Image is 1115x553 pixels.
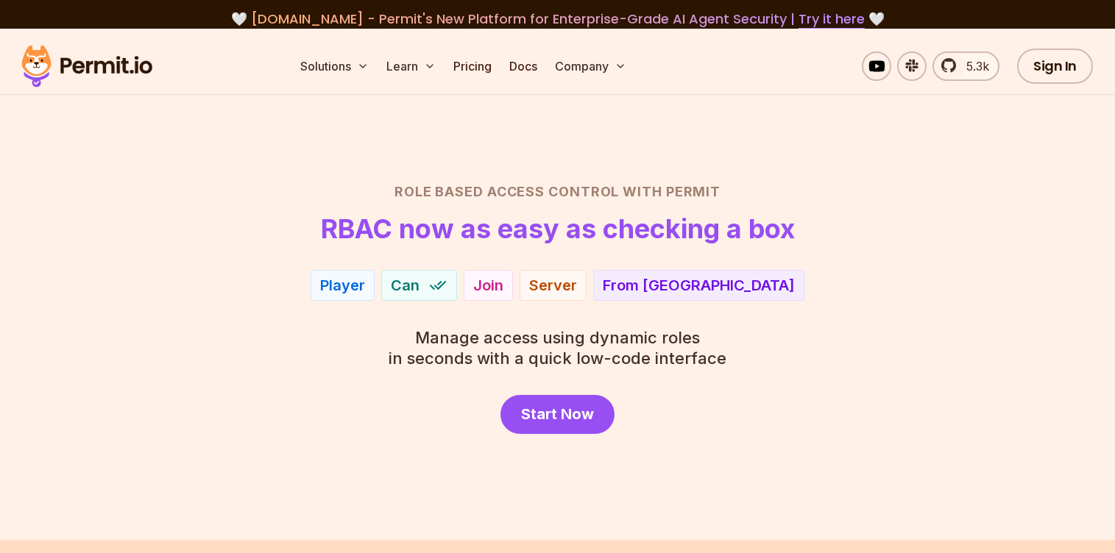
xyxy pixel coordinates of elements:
span: Start Now [521,404,594,424]
button: Company [549,51,632,81]
span: with Permit [623,182,721,202]
a: Try it here [799,10,865,29]
span: Manage access using dynamic roles [389,327,726,348]
button: Learn [380,51,442,81]
div: 🤍 🤍 [35,9,1080,29]
div: Server [529,275,577,296]
a: Docs [503,51,543,81]
h1: RBAC now as easy as checking a box [321,214,795,243]
a: 5.3k [932,51,999,81]
img: Permit logo [15,41,159,91]
h2: Role Based Access Control [43,182,1073,202]
span: 5.3k [958,57,989,75]
span: [DOMAIN_NAME] - Permit's New Platform for Enterprise-Grade AI Agent Security | [251,10,865,28]
button: Solutions [294,51,375,81]
div: Join [473,275,503,296]
a: Sign In [1017,49,1093,84]
a: Start Now [500,395,615,434]
a: Pricing [447,51,498,81]
span: Can [391,275,420,296]
div: Player [320,275,365,296]
p: in seconds with a quick low-code interface [389,327,726,368]
div: From [GEOGRAPHIC_DATA] [603,275,795,296]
